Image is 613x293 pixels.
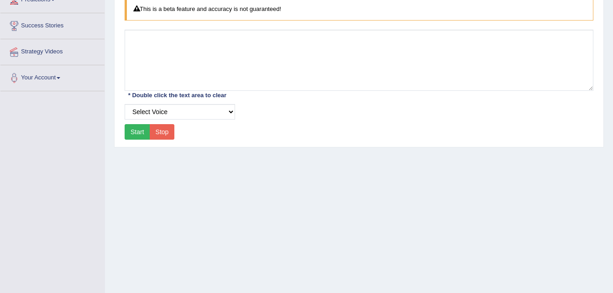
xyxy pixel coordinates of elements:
[0,65,105,88] a: Your Account
[0,13,105,36] a: Success Stories
[0,39,105,62] a: Strategy Videos
[150,124,175,140] button: Stop
[125,90,230,100] div: * Double click the text area to clear
[125,124,150,140] button: Start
